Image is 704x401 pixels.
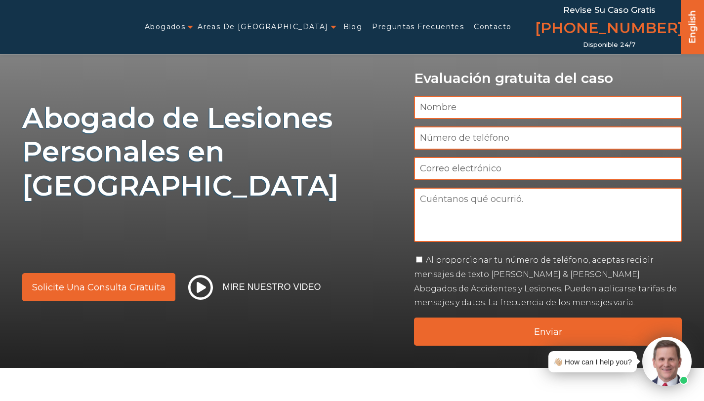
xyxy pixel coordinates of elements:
[414,318,682,346] input: Enviar
[32,283,166,292] span: Solicite una consulta gratuita
[642,337,692,386] img: Intaker widget Avatar
[6,18,121,36] img: Auger & Auger Accident and Injury Lawyers Logo
[563,5,656,15] span: Revise su caso gratis
[414,71,682,86] p: Evaluación gratuita del caso
[22,207,383,251] img: subtexto
[414,157,682,180] input: Correo electrónico
[343,17,363,37] a: Blog
[22,273,175,301] a: Solicite una consulta gratuita
[198,17,328,37] a: Areas de [GEOGRAPHIC_DATA]
[414,255,677,307] label: Al proporcionar tu número de teléfono, aceptas recibir mensajes de texto [PERSON_NAME] & [PERSON_...
[583,41,635,49] span: Disponible 24/7
[535,17,683,41] a: [PHONE_NUMBER]
[474,17,511,37] a: Contacto
[185,275,324,300] button: Mire nuestro video
[22,101,402,202] h1: Abogado de Lesiones Personales en [GEOGRAPHIC_DATA]
[414,96,682,119] input: Nombre
[145,17,185,37] a: Abogados
[372,17,464,37] a: Preguntas Frecuentes
[553,355,632,368] div: 👋🏼 How can I help you?
[414,126,682,150] input: Número de teléfono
